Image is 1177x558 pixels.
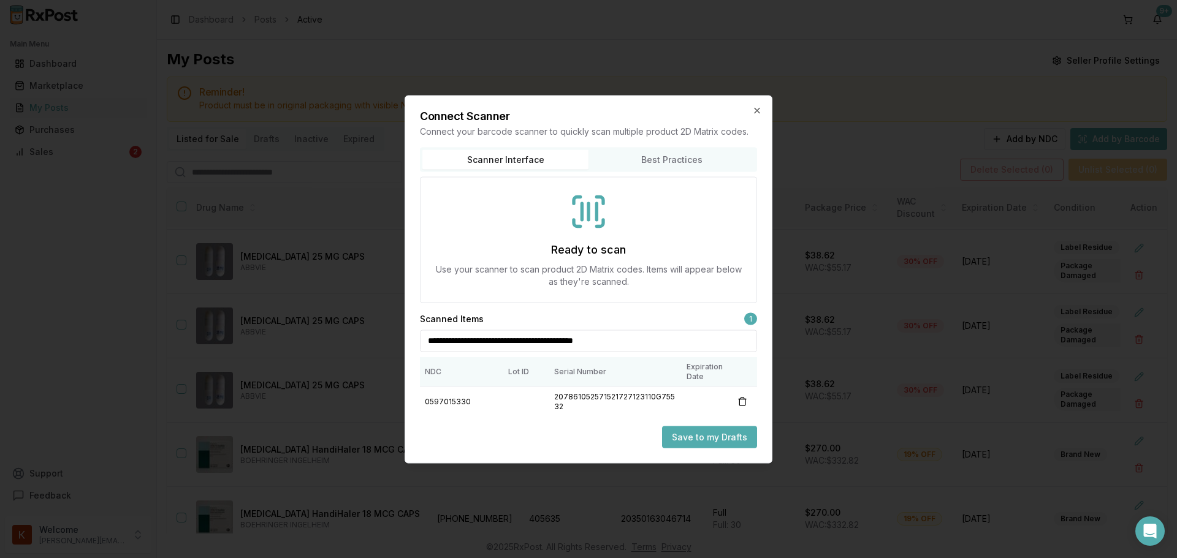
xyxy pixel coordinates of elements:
[549,386,682,417] td: 207861052571521727123110G75532
[549,356,682,386] th: Serial Number
[503,356,549,386] th: Lot ID
[420,125,757,137] p: Connect your barcode scanner to quickly scan multiple product 2D Matrix codes.
[662,426,757,448] button: Save to my Drafts
[420,312,484,325] h3: Scanned Items
[682,356,728,386] th: Expiration Date
[588,149,755,169] button: Best Practices
[551,241,626,258] h3: Ready to scan
[744,312,757,325] span: 1
[422,149,588,169] button: Scanner Interface
[420,386,503,417] td: 0597015330
[420,110,757,121] h2: Connect Scanner
[420,356,503,386] th: NDC
[435,263,742,287] p: Use your scanner to scan product 2D Matrix codes. Items will appear below as they're scanned.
